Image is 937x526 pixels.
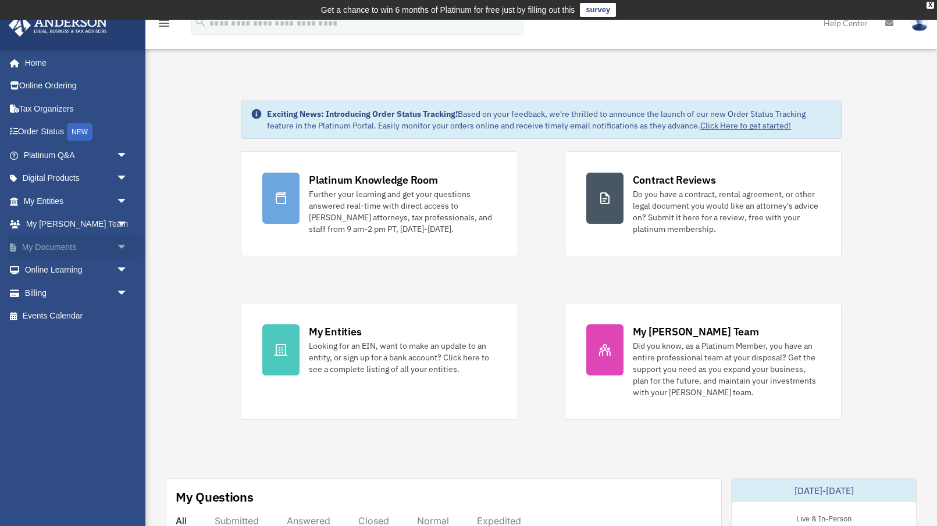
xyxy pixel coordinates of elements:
[8,144,145,167] a: Platinum Q&Aarrow_drop_down
[241,303,518,420] a: My Entities Looking for an EIN, want to make an update to an entity, or sign up for a bank accoun...
[267,108,832,131] div: Based on your feedback, we're thrilled to announce the launch of our new Order Status Tracking fe...
[116,144,140,167] span: arrow_drop_down
[8,189,145,213] a: My Entitiesarrow_drop_down
[633,324,759,339] div: My [PERSON_NAME] Team
[241,151,518,256] a: Platinum Knowledge Room Further your learning and get your questions answered real-time with dire...
[116,281,140,305] span: arrow_drop_down
[633,173,716,187] div: Contract Reviews
[8,97,145,120] a: Tax Organizers
[732,479,916,502] div: [DATE]-[DATE]
[787,511,861,524] div: Live & In-Person
[8,281,145,305] a: Billingarrow_drop_down
[267,109,458,119] strong: Exciting News: Introducing Order Status Tracking!
[8,167,145,190] a: Digital Productsarrow_drop_down
[116,235,140,259] span: arrow_drop_down
[565,303,842,420] a: My [PERSON_NAME] Team Did you know, as a Platinum Member, you have an entire professional team at...
[321,3,575,17] div: Get a chance to win 6 months of Platinum for free just by filling out this
[309,324,361,339] div: My Entities
[309,188,496,235] div: Further your learning and get your questions answered real-time with direct access to [PERSON_NAM...
[8,120,145,144] a: Order StatusNEW
[633,340,820,398] div: Did you know, as a Platinum Member, you have an entire professional team at your disposal? Get th...
[309,340,496,375] div: Looking for an EIN, want to make an update to an entity, or sign up for a bank account? Click her...
[565,151,842,256] a: Contract Reviews Do you have a contract, rental agreement, or other legal document you would like...
[633,188,820,235] div: Do you have a contract, rental agreement, or other legal document you would like an attorney's ad...
[927,2,934,9] div: close
[8,74,145,98] a: Online Ordering
[157,20,171,30] a: menu
[116,189,140,213] span: arrow_drop_down
[8,259,145,282] a: Online Learningarrow_drop_down
[116,167,140,191] span: arrow_drop_down
[911,15,928,31] img: User Pic
[116,259,140,282] span: arrow_drop_down
[116,213,140,237] span: arrow_drop_down
[5,14,111,37] img: Anderson Advisors Platinum Portal
[176,488,254,506] div: My Questions
[700,120,791,131] a: Click Here to get started!
[67,123,92,141] div: NEW
[8,51,140,74] a: Home
[157,16,171,30] i: menu
[8,213,145,236] a: My [PERSON_NAME] Teamarrow_drop_down
[309,173,438,187] div: Platinum Knowledge Room
[580,3,616,17] a: survey
[8,235,145,259] a: My Documentsarrow_drop_down
[8,305,145,328] a: Events Calendar
[194,16,207,28] i: search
